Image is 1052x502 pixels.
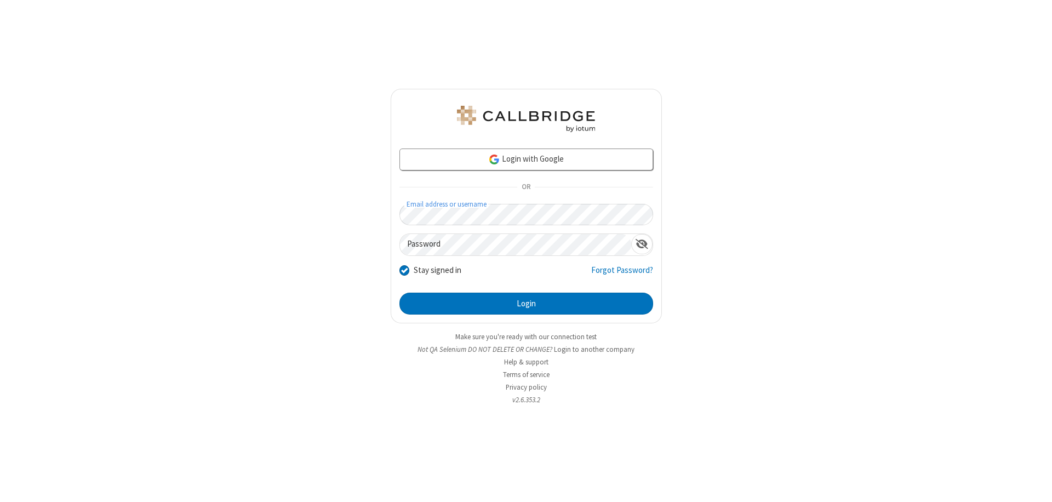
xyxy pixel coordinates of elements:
span: OR [517,180,535,195]
a: Make sure you're ready with our connection test [455,332,597,341]
input: Password [400,234,631,255]
li: Not QA Selenium DO NOT DELETE OR CHANGE? [391,344,662,355]
a: Privacy policy [506,383,547,392]
a: Terms of service [503,370,550,379]
input: Email address or username [399,204,653,225]
a: Login with Google [399,149,653,170]
img: google-icon.png [488,153,500,166]
li: v2.6.353.2 [391,395,662,405]
button: Login to another company [554,344,634,355]
label: Stay signed in [414,264,461,277]
button: Login [399,293,653,315]
img: QA Selenium DO NOT DELETE OR CHANGE [455,106,597,132]
div: Show password [631,234,653,254]
a: Help & support [504,357,548,367]
a: Forgot Password? [591,264,653,285]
